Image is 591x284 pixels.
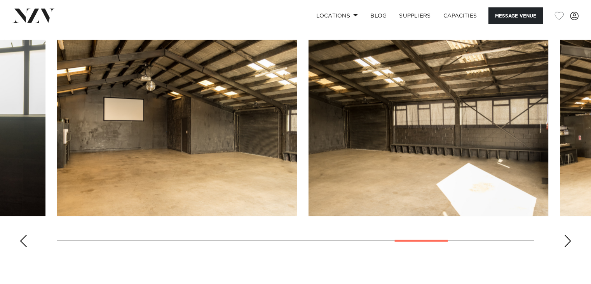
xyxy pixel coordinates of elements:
[393,7,437,24] a: SUPPLIERS
[12,9,55,23] img: nzv-logo.png
[309,40,548,216] swiper-slide: 14 / 17
[437,7,483,24] a: Capacities
[488,7,543,24] button: Message Venue
[364,7,393,24] a: BLOG
[310,7,364,24] a: Locations
[57,40,297,216] swiper-slide: 13 / 17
